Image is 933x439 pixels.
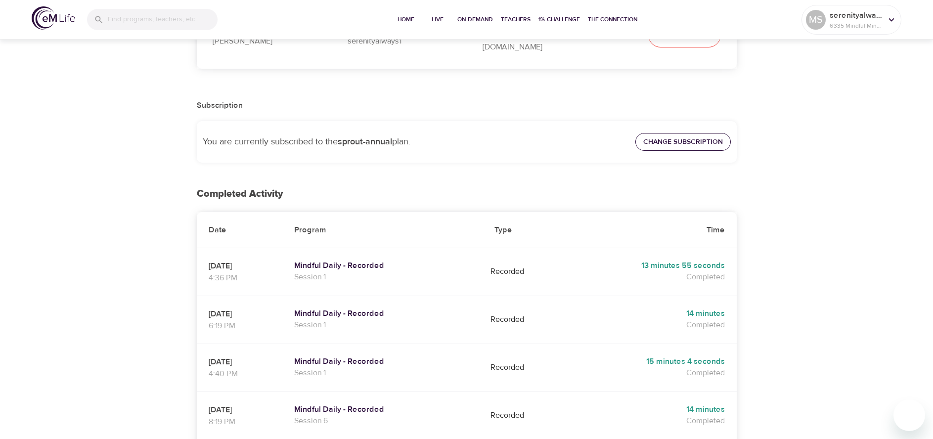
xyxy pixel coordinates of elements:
[294,356,471,367] a: Mindful Daily - Recorded
[635,133,731,151] button: Change Subscription
[893,399,925,431] iframe: Button to launch messaging window
[209,320,270,332] p: 6:19 PM
[575,404,725,415] h5: 14 minutes
[575,367,725,379] p: Completed
[830,21,882,30] p: 6335 Mindful Minutes
[294,415,471,427] p: Session 6
[538,14,580,25] span: 1% Challenge
[830,9,882,21] p: serenityalways1
[426,14,449,25] span: Live
[575,356,725,367] h5: 15 minutes 4 seconds
[394,14,418,25] span: Home
[563,212,737,248] th: Time
[294,319,471,331] p: Session 1
[348,35,451,47] p: serenityalways1
[575,319,725,331] p: Completed
[209,416,270,428] p: 8:19 PM
[213,35,316,47] p: [PERSON_NAME]
[575,415,725,427] p: Completed
[209,308,270,320] p: [DATE]
[806,10,826,30] div: MS
[209,368,270,380] p: 4:40 PM
[501,14,531,25] span: Teachers
[588,14,637,25] span: The Connection
[294,261,471,271] a: Mindful Daily - Recorded
[197,212,282,248] th: Date
[294,367,471,379] p: Session 1
[483,212,563,248] th: Type
[282,212,483,248] th: Program
[203,135,623,148] p: You are currently subscribed to the plan.
[32,6,75,30] img: logo
[294,404,471,415] a: Mindful Daily - Recorded
[483,344,563,392] td: Recorded
[483,29,586,53] p: [EMAIL_ADDRESS][DOMAIN_NAME]
[483,248,563,296] td: Recorded
[197,188,737,200] h2: Completed Activity
[294,271,471,283] p: Session 1
[575,261,725,271] h5: 13 minutes 55 seconds
[575,271,725,283] p: Completed
[483,296,563,344] td: Recorded
[108,9,218,30] input: Find programs, teachers, etc...
[294,308,471,319] a: Mindful Daily - Recorded
[209,272,270,284] p: 4:36 PM
[575,308,725,319] h5: 14 minutes
[209,356,270,368] p: [DATE]
[197,100,737,111] h2: Subscription
[643,136,723,148] span: Change Subscription
[457,14,493,25] span: On-Demand
[338,136,392,147] strong: sprout-annual
[209,404,270,416] p: [DATE]
[209,260,270,272] p: [DATE]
